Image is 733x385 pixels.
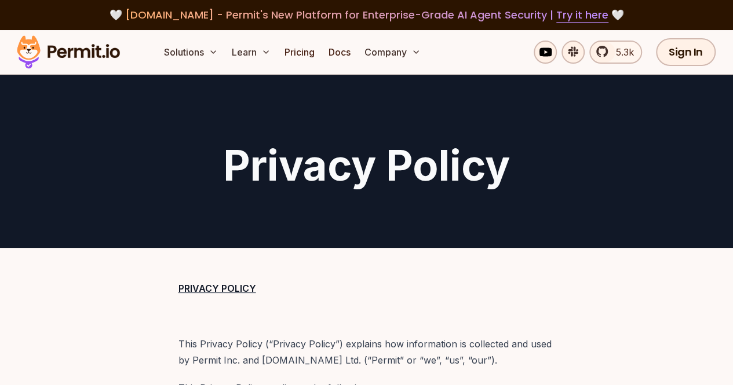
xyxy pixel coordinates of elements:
[609,45,634,59] span: 5.3k
[28,7,705,23] div: 🤍 🤍
[227,41,275,64] button: Learn
[125,8,608,22] span: [DOMAIN_NAME] - Permit's New Platform for Enterprise-Grade AI Agent Security |
[178,336,555,368] p: This Privacy Policy (“Privacy Policy”) explains how information is collected and used by Permit I...
[70,145,663,186] h1: Privacy Policy
[656,38,716,66] a: Sign In
[556,8,608,23] a: Try it here
[12,32,125,72] img: Permit logo
[589,41,642,64] a: 5.3k
[178,283,256,294] strong: PRIVACY POLICY
[360,41,425,64] button: Company
[280,41,319,64] a: Pricing
[324,41,355,64] a: Docs
[159,41,223,64] button: Solutions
